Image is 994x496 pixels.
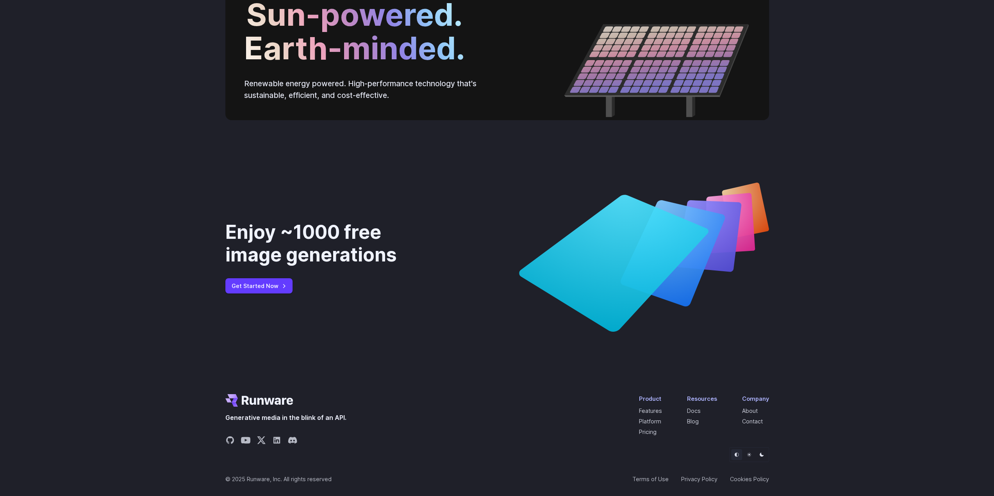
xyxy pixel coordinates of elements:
ul: Theme selector [729,447,769,462]
a: Get Started Now [225,278,293,293]
p: Renewable energy powered. High-performance technology that's sustainable, efficient, and cost-eff... [244,78,497,101]
a: Docs [687,407,701,414]
div: Company [742,394,769,403]
a: Terms of Use [632,475,669,484]
a: Blog [687,418,699,425]
a: Features [639,407,662,414]
a: About [742,407,758,414]
a: Cookies Policy [730,475,769,484]
div: Product [639,394,662,403]
a: Contact [742,418,763,425]
a: Pricing [639,428,657,435]
a: Share on X [257,436,266,447]
a: Share on Discord [288,436,297,447]
div: Enjoy ~1000 free image generations [225,221,438,266]
a: Go to / [225,394,293,407]
a: Privacy Policy [681,475,717,484]
a: Share on LinkedIn [272,436,282,447]
button: Dark [756,449,767,460]
a: Platform [639,418,661,425]
button: Default [731,449,742,460]
a: Share on GitHub [225,436,235,447]
span: © 2025 Runware, Inc. All rights reserved [225,475,332,484]
button: Light [744,449,755,460]
a: Share on YouTube [241,436,250,447]
div: Resources [687,394,717,403]
span: Generative media in the blink of an API. [225,413,346,423]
